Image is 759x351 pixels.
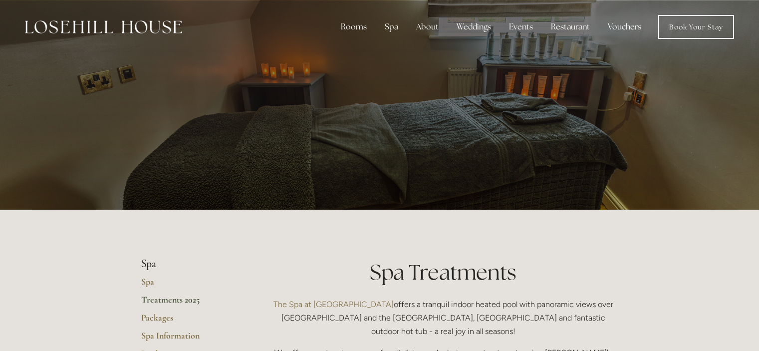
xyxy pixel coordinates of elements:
div: About [408,17,447,37]
div: Restaurant [543,17,598,37]
a: Spa Information [141,330,237,348]
div: Rooms [333,17,375,37]
a: The Spa at [GEOGRAPHIC_DATA] [273,300,394,309]
a: Treatments 2025 [141,294,237,312]
h1: Spa Treatments [268,258,618,287]
div: Weddings [449,17,499,37]
img: Losehill House [25,20,182,33]
p: offers a tranquil indoor heated pool with panoramic views over [GEOGRAPHIC_DATA] and the [GEOGRAP... [268,298,618,339]
a: Spa [141,276,237,294]
div: Events [501,17,541,37]
li: Spa [141,258,237,271]
a: Book Your Stay [658,15,734,39]
a: Vouchers [600,17,649,37]
a: Packages [141,312,237,330]
div: Spa [377,17,406,37]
